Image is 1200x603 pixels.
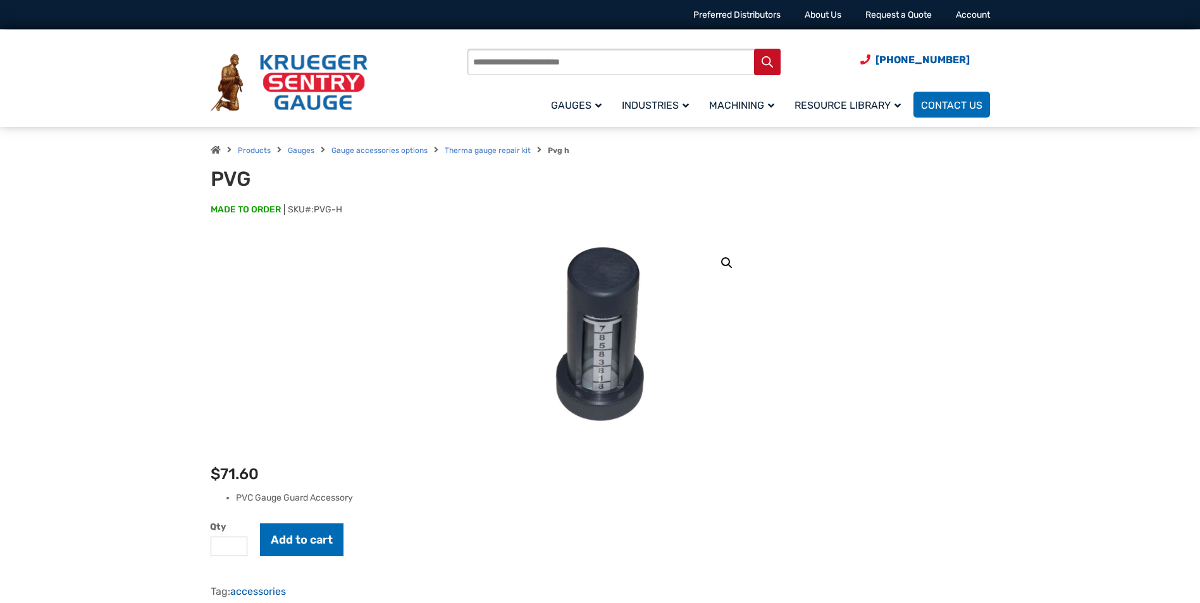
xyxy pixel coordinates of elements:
span: MADE TO ORDER [211,204,281,216]
span: Gauges [551,99,602,111]
span: SKU#: [284,204,342,215]
span: Contact Us [921,99,982,111]
a: About Us [805,9,841,20]
a: Contact Us [913,92,990,118]
button: Add to cart [260,523,343,556]
a: Machining [702,90,787,119]
a: Request a Quote [865,9,932,20]
a: accessories [230,585,286,597]
a: Industries [614,90,702,119]
input: Product quantity [211,537,247,556]
a: View full-screen image gallery [715,252,738,274]
a: Preferred Distributors [693,9,781,20]
span: Machining [709,99,774,111]
span: Tag: [211,585,286,597]
h1: PVG [211,167,523,191]
a: Phone Number (920) 434-8860 [860,52,970,68]
span: Industries [622,99,689,111]
img: Krueger Sentry Gauge [211,54,368,112]
a: Gauges [288,146,314,155]
a: Gauges [543,90,614,119]
img: PVG [505,241,695,431]
a: Therma gauge repair kit [445,146,531,155]
a: Gauge accessories options [331,146,428,155]
li: PVC Gauge Guard Accessory [236,492,990,504]
span: [PHONE_NUMBER] [875,54,970,66]
strong: Pvg h [548,146,569,155]
span: Resource Library [795,99,901,111]
span: PVG-H [314,204,342,215]
span: $ [211,465,220,483]
bdi: 71.60 [211,465,259,483]
a: Products [238,146,271,155]
a: Resource Library [787,90,913,119]
a: Account [956,9,990,20]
